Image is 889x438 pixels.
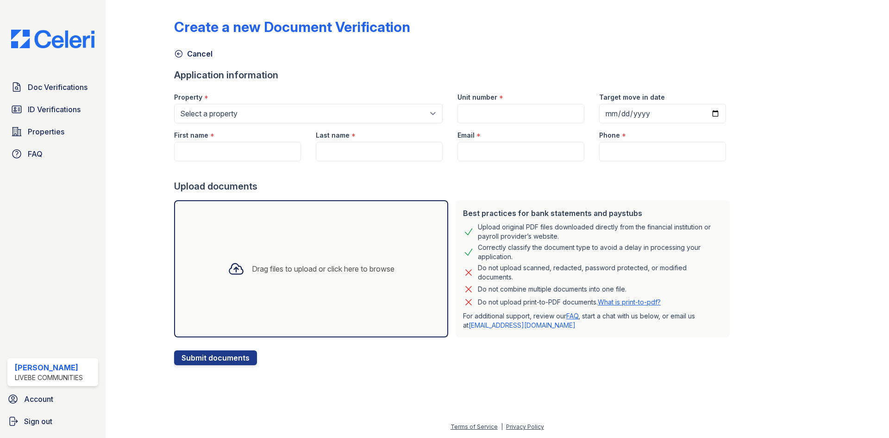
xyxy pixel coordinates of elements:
[463,208,722,219] div: Best practices for bank statements and paystubs
[28,148,43,159] span: FAQ
[7,145,98,163] a: FAQ
[174,180,733,193] div: Upload documents
[478,243,722,261] div: Correctly classify the document type to avoid a delay in processing your application.
[174,19,410,35] div: Create a new Document Verification
[316,131,350,140] label: Last name
[28,82,88,93] span: Doc Verifications
[15,362,83,373] div: [PERSON_NAME]
[506,423,544,430] a: Privacy Policy
[463,311,722,330] p: For additional support, review our , start a chat with us below, or email us at
[599,93,665,102] label: Target move in date
[478,284,626,295] div: Do not combine multiple documents into one file.
[7,78,98,96] a: Doc Verifications
[469,321,576,329] a: [EMAIL_ADDRESS][DOMAIN_NAME]
[28,126,64,137] span: Properties
[15,373,83,382] div: LiveBe Communities
[24,416,52,427] span: Sign out
[457,131,475,140] label: Email
[457,93,497,102] label: Unit number
[4,30,102,48] img: CE_Logo_Blue-a8612792a0a2168367f1c8372b55b34899dd931a85d93a1a3d3e32e68fde9ad4.png
[7,100,98,119] a: ID Verifications
[7,122,98,141] a: Properties
[252,263,394,274] div: Drag files to upload or click here to browse
[4,412,102,431] a: Sign out
[478,298,661,307] p: Do not upload print-to-PDF documents.
[174,69,733,82] div: Application information
[4,390,102,408] a: Account
[174,350,257,365] button: Submit documents
[501,423,503,430] div: |
[478,263,722,282] div: Do not upload scanned, redacted, password protected, or modified documents.
[599,131,620,140] label: Phone
[174,48,213,59] a: Cancel
[174,93,202,102] label: Property
[598,298,661,306] a: What is print-to-pdf?
[478,222,722,241] div: Upload original PDF files downloaded directly from the financial institution or payroll provider’...
[451,423,498,430] a: Terms of Service
[24,394,53,405] span: Account
[566,312,578,320] a: FAQ
[28,104,81,115] span: ID Verifications
[174,131,208,140] label: First name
